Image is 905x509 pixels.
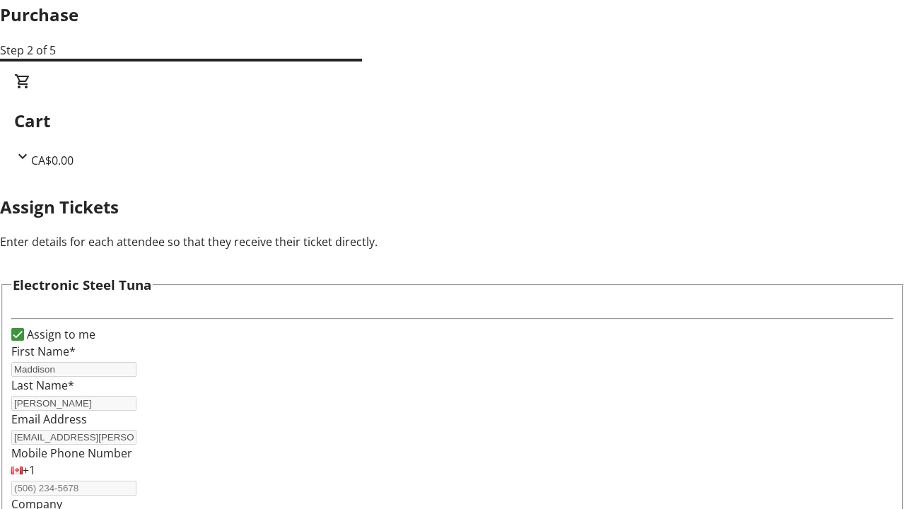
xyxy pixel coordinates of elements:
[11,411,87,427] label: Email Address
[24,326,95,343] label: Assign to me
[14,108,891,134] h2: Cart
[11,445,132,461] label: Mobile Phone Number
[13,275,151,295] h3: Electronic Steel Tuna
[11,378,74,393] label: Last Name*
[31,153,74,168] span: CA$0.00
[11,344,76,359] label: First Name*
[14,73,891,169] div: CartCA$0.00
[11,481,136,496] input: (506) 234-5678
